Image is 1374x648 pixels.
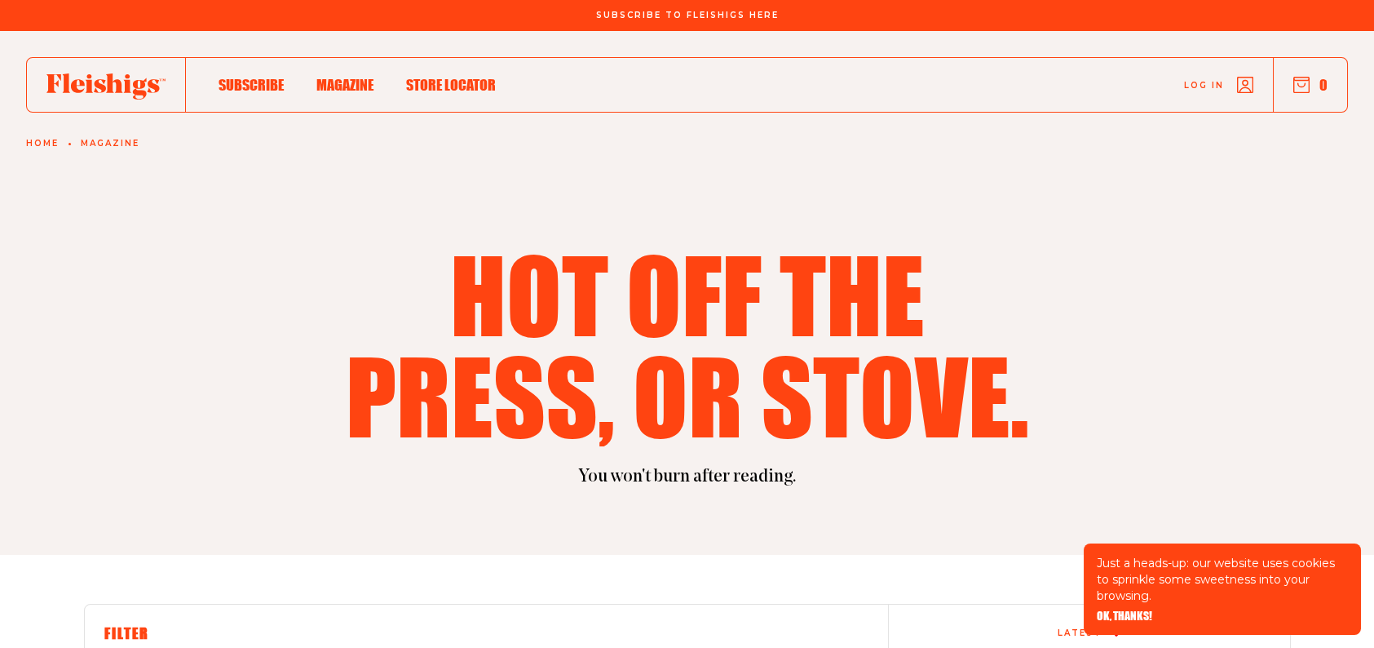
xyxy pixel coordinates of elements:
a: Subscribe [219,73,284,95]
span: Subscribe [219,76,284,94]
a: Magazine [81,139,139,149]
a: Home [26,139,59,149]
a: Magazine [316,73,373,95]
a: Log in [1184,77,1253,93]
button: OK, THANKS! [1097,610,1152,622]
span: Log in [1184,79,1224,91]
span: Magazine [316,76,373,94]
button: 0 [1293,76,1328,94]
a: Subscribe To Fleishigs Here [593,11,782,19]
span: Subscribe To Fleishigs Here [596,11,779,20]
h6: Filter [104,624,868,642]
h1: Hot off the press, or stove. [335,243,1040,446]
p: You won't burn after reading. [84,465,1291,490]
p: Just a heads-up: our website uses cookies to sprinkle some sweetness into your browsing. [1097,555,1348,604]
div: Latest [1058,628,1102,638]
